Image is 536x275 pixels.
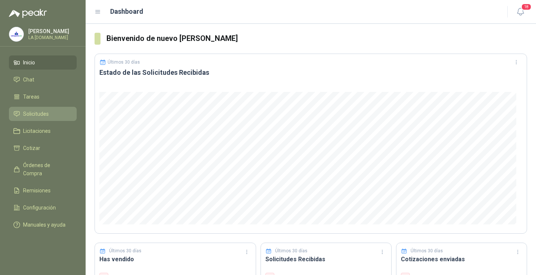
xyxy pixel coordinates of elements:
[23,110,49,118] span: Solicitudes
[9,201,77,215] a: Configuración
[265,255,387,264] h3: Solicitudes Recibidas
[110,6,143,17] h1: Dashboard
[9,9,47,18] img: Logo peakr
[9,73,77,87] a: Chat
[9,27,23,41] img: Company Logo
[99,68,522,77] h3: Estado de las Solicitudes Recibidas
[9,124,77,138] a: Licitaciones
[9,183,77,198] a: Remisiones
[9,90,77,104] a: Tareas
[108,60,140,65] p: Últimos 30 días
[23,204,56,212] span: Configuración
[275,247,307,255] p: Últimos 30 días
[9,107,77,121] a: Solicitudes
[23,186,51,195] span: Remisiones
[411,247,443,255] p: Últimos 30 días
[109,247,141,255] p: Últimos 30 días
[9,55,77,70] a: Inicio
[521,3,532,10] span: 18
[9,218,77,232] a: Manuales y ayuda
[23,58,35,67] span: Inicio
[23,127,51,135] span: Licitaciones
[99,255,251,264] h3: Has vendido
[23,161,70,178] span: Órdenes de Compra
[28,35,75,40] p: LA [DOMAIN_NAME]
[9,158,77,180] a: Órdenes de Compra
[401,255,522,264] h3: Cotizaciones enviadas
[28,29,75,34] p: [PERSON_NAME]
[23,221,66,229] span: Manuales y ayuda
[23,144,40,152] span: Cotizar
[106,33,527,44] h3: Bienvenido de nuevo [PERSON_NAME]
[23,76,34,84] span: Chat
[23,93,39,101] span: Tareas
[9,141,77,155] a: Cotizar
[514,5,527,19] button: 18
